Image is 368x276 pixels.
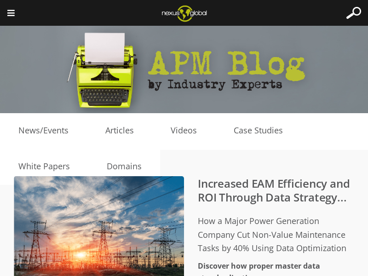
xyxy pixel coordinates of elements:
h2: How a Major Power Generation Company Cut Non-Value Maintenance Tasks by 40% Using Data Optimization [32,214,354,255]
a: Increased EAM Efficiency and ROI Through Data Strategy... [198,176,350,205]
img: Nexus Global [155,2,214,24]
a: Videos [152,124,215,138]
a: Case Studies [215,124,301,138]
a: Articles [87,124,152,138]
